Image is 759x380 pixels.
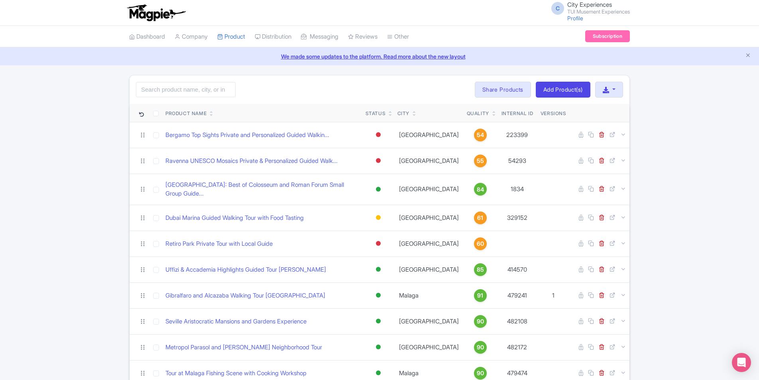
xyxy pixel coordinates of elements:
div: Active [374,264,382,275]
div: Building [374,212,382,223]
a: 54 [467,129,494,141]
a: 84 [467,183,494,196]
a: 55 [467,155,494,167]
td: [GEOGRAPHIC_DATA] [394,308,464,334]
th: Internal ID [497,104,537,122]
a: Share Products [475,82,531,98]
td: 223399 [497,122,537,148]
td: 414570 [497,257,537,282]
a: Bergamo Top Sights Private and Personalized Guided Walkin... [165,131,329,140]
a: 90 [467,367,494,380]
a: Company [175,26,208,48]
a: Retiro Park Private Tour with Local Guide [165,239,273,249]
a: Profile [567,15,583,22]
td: [GEOGRAPHIC_DATA] [394,334,464,360]
td: 329152 [497,205,537,231]
td: 1834 [497,174,537,205]
a: Product [217,26,245,48]
div: Inactive [374,129,382,141]
a: Tour at Malaga Fishing Scene with Cooking Workshop [165,369,307,378]
div: Active [374,184,382,195]
td: [GEOGRAPHIC_DATA] [394,148,464,174]
td: [GEOGRAPHIC_DATA] [394,257,464,282]
div: Open Intercom Messenger [732,353,751,372]
span: 84 [477,185,484,194]
small: TUI Musement Experiences [567,9,630,14]
td: Malaga [394,282,464,308]
a: 90 [467,315,494,328]
div: Quality [467,110,489,117]
span: 85 [477,265,484,274]
a: We made some updates to the platform. Read more about the new layout [5,52,754,61]
a: Ravenna UNESCO Mosaics Private & Personalized Guided Walk... [165,157,338,166]
a: 61 [467,212,494,224]
a: 85 [467,263,494,276]
span: 1 [552,292,555,299]
span: 90 [477,369,484,378]
div: Inactive [374,155,382,166]
td: [GEOGRAPHIC_DATA] [394,231,464,257]
td: 54293 [497,148,537,174]
span: 54 [477,131,484,139]
div: Active [374,315,382,327]
td: [GEOGRAPHIC_DATA] [394,205,464,231]
a: Metropol Parasol and [PERSON_NAME] Neighborhood Tour [165,343,322,352]
a: Uffizi & Accademia Highlights Guided Tour [PERSON_NAME] [165,265,326,274]
img: logo-ab69f6fb50320c5b225c76a69d11143b.png [125,4,187,22]
button: Close announcement [745,51,751,61]
a: Distribution [255,26,291,48]
span: 60 [477,239,484,248]
td: 482108 [497,308,537,334]
span: 90 [477,343,484,352]
span: City Experiences [567,1,612,8]
span: C [551,2,564,15]
div: Active [374,367,382,379]
a: C City Experiences TUI Musement Experiences [547,2,630,14]
td: 479241 [497,282,537,308]
span: 61 [477,214,483,222]
span: 91 [477,291,483,300]
a: Dubai Marina Guided Walking Tour with Food Tasting [165,214,304,223]
a: Dashboard [129,26,165,48]
a: [GEOGRAPHIC_DATA]: Best of Colosseum and Roman Forum Small Group Guide... [165,180,359,198]
td: [GEOGRAPHIC_DATA] [394,122,464,148]
input: Search product name, city, or interal id [136,82,236,97]
a: Reviews [348,26,378,48]
div: Inactive [374,238,382,249]
td: [GEOGRAPHIC_DATA] [394,174,464,205]
a: Seville Aristocratic Mansions and Gardens Experience [165,317,307,326]
a: 60 [467,237,494,250]
div: City [397,110,409,117]
td: 482172 [497,334,537,360]
a: 91 [467,289,494,302]
div: Active [374,290,382,301]
a: Gibralfaro and Alcazaba Walking Tour [GEOGRAPHIC_DATA] [165,291,325,300]
a: Other [387,26,409,48]
div: Product Name [165,110,206,117]
a: Messaging [301,26,338,48]
a: Subscription [585,30,630,42]
th: Versions [537,104,570,122]
div: Active [374,341,382,353]
span: 55 [477,157,484,165]
span: 90 [477,317,484,326]
a: 90 [467,341,494,354]
a: Add Product(s) [536,82,590,98]
div: Status [366,110,386,117]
